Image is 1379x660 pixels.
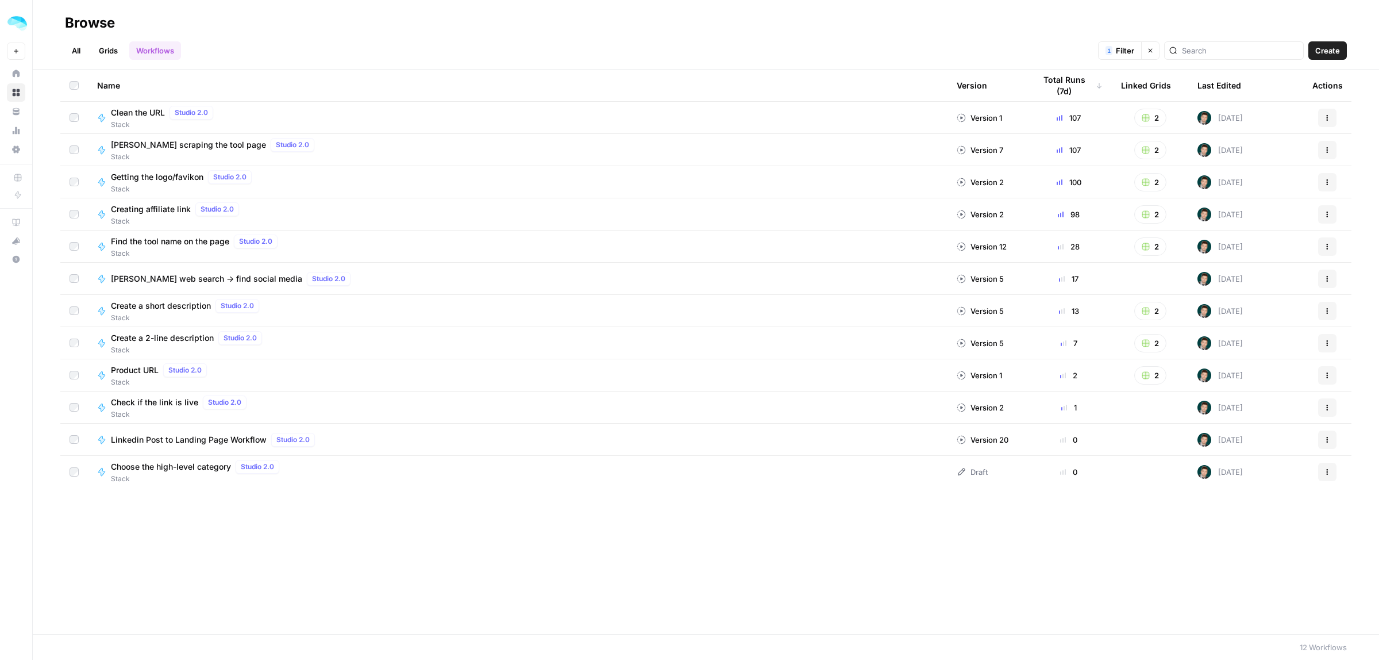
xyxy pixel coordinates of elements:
[97,202,938,227] a: Creating affiliate linkStudio 2.0Stack
[111,171,203,183] span: Getting the logo/favikon
[97,272,938,286] a: [PERSON_NAME] web search -> find social mediaStudio 2.0
[1134,109,1166,127] button: 2
[1197,143,1243,157] div: [DATE]
[1197,401,1243,415] div: [DATE]
[1197,465,1243,479] div: [DATE]
[111,273,302,285] span: [PERSON_NAME] web search -> find social media
[65,41,87,60] a: All
[7,250,25,268] button: Help + Support
[1134,366,1166,385] button: 2
[1134,334,1166,352] button: 2
[1197,175,1211,189] img: 992gdyty1pe6t0j61jgrcag3mgyd
[1035,402,1103,413] div: 1
[957,337,1004,349] div: Version 5
[239,236,272,247] span: Studio 2.0
[1312,70,1343,101] div: Actions
[1197,175,1243,189] div: [DATE]
[97,106,938,130] a: Clean the URLStudio 2.0Stack
[97,299,938,323] a: Create a short descriptionStudio 2.0Stack
[111,236,229,247] span: Find the tool name on the page
[1197,272,1211,286] img: 992gdyty1pe6t0j61jgrcag3mgyd
[957,434,1008,446] div: Version 20
[1035,241,1103,252] div: 28
[111,184,256,194] span: Stack
[224,333,257,343] span: Studio 2.0
[168,365,202,375] span: Studio 2.0
[1197,111,1243,125] div: [DATE]
[111,313,264,323] span: Stack
[1197,336,1243,350] div: [DATE]
[111,120,218,130] span: Stack
[1197,70,1241,101] div: Last Edited
[1197,465,1211,479] img: 992gdyty1pe6t0j61jgrcag3mgyd
[97,396,938,420] a: Check if the link is liveStudio 2.0Stack
[957,305,1004,317] div: Version 5
[1035,209,1103,220] div: 98
[1035,370,1103,381] div: 2
[1134,141,1166,159] button: 2
[957,176,1004,188] div: Version 2
[213,172,246,182] span: Studio 2.0
[1134,173,1166,191] button: 2
[1098,41,1141,60] button: 1Filter
[7,9,25,38] button: Workspace: ColdiQ
[1197,272,1243,286] div: [DATE]
[957,241,1007,252] div: Version 12
[97,70,938,101] div: Name
[241,462,274,472] span: Studio 2.0
[97,363,938,387] a: Product URLStudio 2.0Stack
[97,170,938,194] a: Getting the logo/favikonStudio 2.0Stack
[7,232,25,250] button: What's new?
[1035,273,1103,285] div: 17
[201,204,234,214] span: Studio 2.0
[111,474,284,484] span: Stack
[1035,144,1103,156] div: 107
[1197,336,1211,350] img: 992gdyty1pe6t0j61jgrcag3mgyd
[111,152,319,162] span: Stack
[1315,45,1340,56] span: Create
[957,112,1002,124] div: Version 1
[65,14,115,32] div: Browse
[92,41,125,60] a: Grids
[1300,642,1347,653] div: 12 Workflows
[1197,304,1243,318] div: [DATE]
[111,377,211,387] span: Stack
[957,144,1003,156] div: Version 7
[1197,143,1211,157] img: 992gdyty1pe6t0j61jgrcag3mgyd
[7,232,25,250] div: What's new?
[97,460,938,484] a: Choose the high-level categoryStudio 2.0Stack
[111,204,191,215] span: Creating affiliate link
[1197,304,1211,318] img: 992gdyty1pe6t0j61jgrcag3mgyd
[111,461,231,473] span: Choose the high-level category
[1197,208,1211,221] img: 992gdyty1pe6t0j61jgrcag3mgyd
[111,397,198,408] span: Check if the link is live
[111,409,251,420] span: Stack
[1182,45,1299,56] input: Search
[1134,205,1166,224] button: 2
[1035,434,1103,446] div: 0
[97,138,938,162] a: [PERSON_NAME] scraping the tool pageStudio 2.0Stack
[1107,46,1111,55] span: 1
[7,64,25,83] a: Home
[276,140,309,150] span: Studio 2.0
[1197,369,1211,382] img: 992gdyty1pe6t0j61jgrcag3mgyd
[1197,369,1243,382] div: [DATE]
[1197,240,1211,254] img: 992gdyty1pe6t0j61jgrcag3mgyd
[221,301,254,311] span: Studio 2.0
[111,216,244,227] span: Stack
[1035,466,1103,478] div: 0
[97,331,938,355] a: Create a 2-line descriptionStudio 2.0Stack
[1197,401,1211,415] img: 992gdyty1pe6t0j61jgrcag3mgyd
[175,108,208,118] span: Studio 2.0
[957,402,1004,413] div: Version 2
[1134,237,1166,256] button: 2
[957,466,988,478] div: Draft
[1197,240,1243,254] div: [DATE]
[957,70,987,101] div: Version
[7,140,25,159] a: Settings
[1197,433,1211,447] img: 992gdyty1pe6t0j61jgrcag3mgyd
[1121,70,1171,101] div: Linked Grids
[111,300,211,312] span: Create a short description
[208,397,241,408] span: Studio 2.0
[312,274,345,284] span: Studio 2.0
